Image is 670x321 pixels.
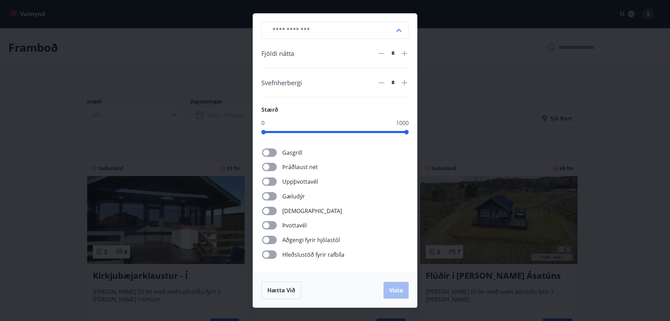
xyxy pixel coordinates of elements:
span: Þvottavél [282,221,307,229]
span: Stærð [261,106,278,114]
span: Uppþvottavél [282,177,318,186]
button: Hætta við [261,282,301,299]
span: 0 [261,119,265,127]
span: Gæludýr [282,192,305,200]
span: Þráðlaust net [282,163,318,171]
span: Hleðslustöð fyrir rafbíla [282,250,344,259]
span: Svefnherbergi [261,78,302,87]
span: Hætta við [267,286,295,294]
span: 1000 [396,119,409,127]
span: Fjöldi nátta [261,49,294,58]
span: Gasgrill [282,148,302,157]
span: Aðgengi fyrir hjólastól [282,236,340,244]
span: [DEMOGRAPHIC_DATA] [282,207,342,215]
